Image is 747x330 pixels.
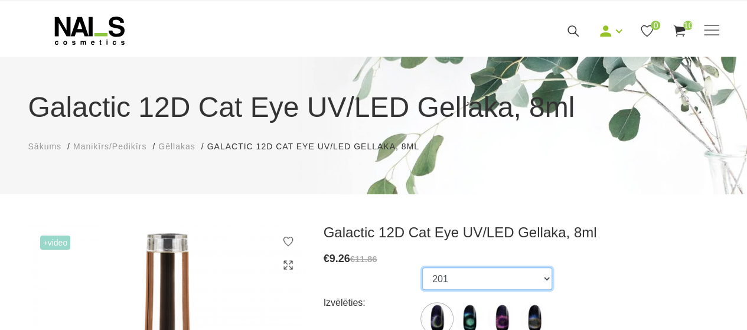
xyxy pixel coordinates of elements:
a: 0 [640,24,654,38]
li: Galactic 12D Cat Eye UV/LED Gellaka, 8ml [207,141,431,153]
h3: Galactic 12D Cat Eye UV/LED Gellaka, 8ml [324,224,719,241]
span: € [324,253,330,264]
div: Izvēlēties: [324,293,423,312]
span: Manikīrs/Pedikīrs [73,142,146,151]
span: 10 [683,21,693,30]
h1: Galactic 12D Cat Eye UV/LED Gellaka, 8ml [28,86,719,129]
span: 0 [651,21,660,30]
span: Gēllakas [158,142,195,151]
span: +Video [40,236,71,250]
a: Gēllakas [158,141,195,153]
a: Manikīrs/Pedikīrs [73,141,146,153]
a: Sākums [28,141,62,153]
span: 9.26 [330,253,350,264]
a: 10 [672,24,687,38]
s: €11.86 [350,254,377,264]
span: Sākums [28,142,62,151]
